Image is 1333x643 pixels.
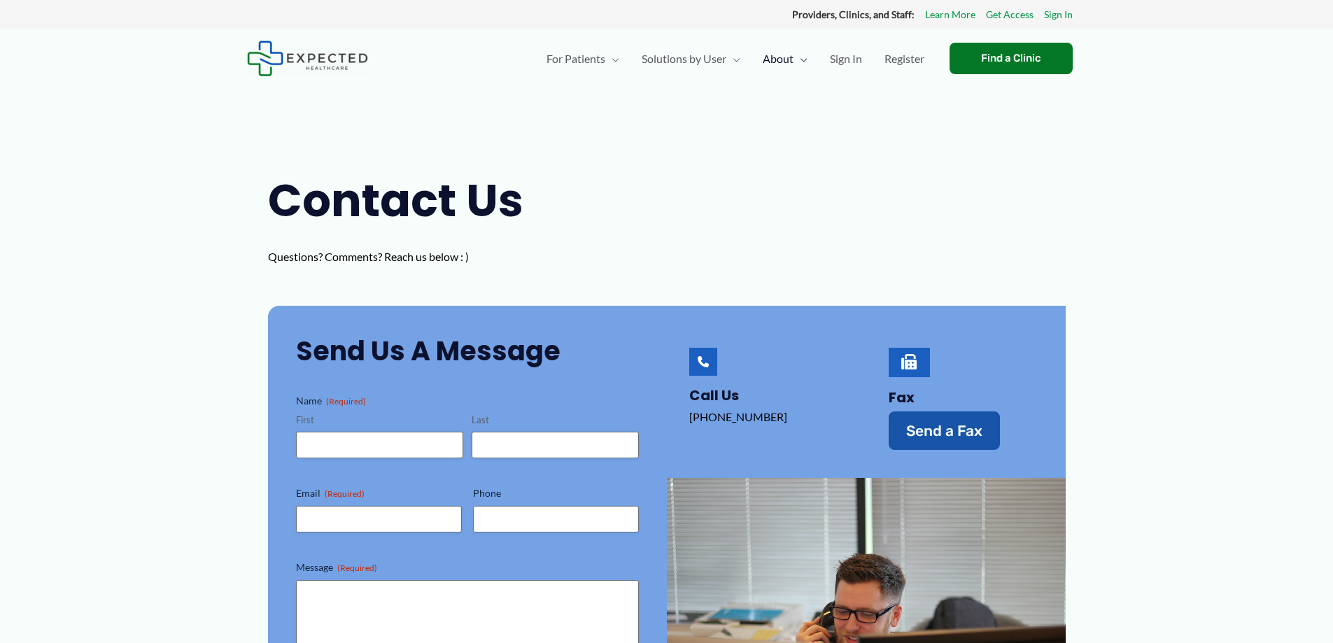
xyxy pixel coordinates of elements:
[689,407,838,428] p: [PHONE_NUMBER]‬‬
[763,34,794,83] span: About
[473,486,639,500] label: Phone
[535,34,630,83] a: For PatientsMenu Toggle
[794,34,807,83] span: Menu Toggle
[752,34,819,83] a: AboutMenu Toggle
[325,488,365,499] span: (Required)
[296,486,462,500] label: Email
[296,560,639,574] label: Message
[546,34,605,83] span: For Patients
[889,411,1000,450] a: Send a Fax
[472,414,639,427] label: Last
[925,6,975,24] a: Learn More
[726,34,740,83] span: Menu Toggle
[535,34,936,83] nav: Primary Site Navigation
[630,34,752,83] a: Solutions by UserMenu Toggle
[906,423,982,438] span: Send a Fax
[1044,6,1073,24] a: Sign In
[337,563,377,573] span: (Required)
[296,394,366,408] legend: Name
[873,34,936,83] a: Register
[830,34,862,83] span: Sign In
[642,34,726,83] span: Solutions by User
[296,414,463,427] label: First
[689,386,739,405] a: Call Us
[819,34,873,83] a: Sign In
[889,389,1038,406] h4: Fax
[605,34,619,83] span: Menu Toggle
[268,246,555,267] p: Questions? Comments? Reach us below : )
[884,34,924,83] span: Register
[689,348,717,376] a: Call Us
[296,334,639,368] h2: Send Us a Message
[268,169,555,232] h1: Contact Us
[792,8,915,20] strong: Providers, Clinics, and Staff:
[986,6,1034,24] a: Get Access
[326,396,366,407] span: (Required)
[247,41,368,76] img: Expected Healthcare Logo - side, dark font, small
[950,43,1073,74] a: Find a Clinic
